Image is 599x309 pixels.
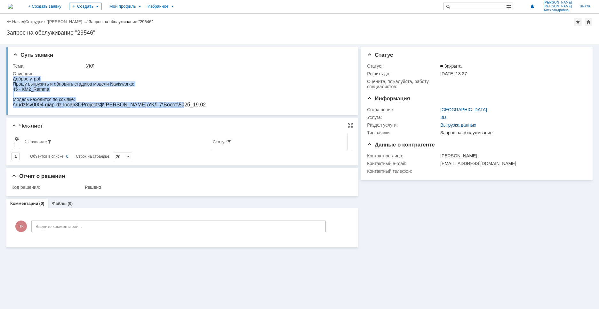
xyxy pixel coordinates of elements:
[440,107,487,112] a: [GEOGRAPHIC_DATA]
[14,136,19,141] span: Настройки
[367,169,439,174] div: Контактный телефон:
[440,130,583,135] div: Запрос на обслуживание
[10,201,38,206] a: Комментарии
[52,201,67,206] a: Файлы
[544,4,572,8] span: [PERSON_NAME]
[39,201,44,206] div: (0)
[367,153,439,158] div: Контактное лицо:
[210,134,348,150] th: Статус
[574,18,582,26] div: Добавить в избранное
[12,123,43,129] span: Чек-лист
[367,79,439,89] div: Oцените, пожалуйста, работу специалистов:
[227,139,232,144] span: Быстрая фильтрация по атрибуту
[86,63,348,69] div: УКЛ
[68,201,73,206] div: (0)
[25,19,86,24] a: Сотрудник "[PERSON_NAME]…
[66,153,68,160] div: 0
[367,71,439,76] div: Решить до:
[585,18,592,26] div: Сделать домашней страницей
[8,4,13,9] a: Перейти на домашнюю страницу
[6,29,593,36] div: Запрос на обслуживание "29546"
[506,3,513,9] span: Расширенный поиск
[348,123,353,128] div: На всю страницу
[28,139,47,144] div: Название
[12,185,84,190] div: Код решения:
[440,63,461,69] span: Закрыта
[440,161,583,166] div: [EMAIL_ADDRESS][DOMAIN_NAME]
[13,63,85,69] div: Тема:
[8,4,13,9] img: logo
[367,63,439,69] div: Статус:
[367,130,439,135] div: Тип заявки:
[89,19,153,24] div: Запрос на обслуживание "29546"
[367,122,439,128] div: Раздел услуги:
[367,142,435,148] span: Данные о контрагенте
[47,139,52,144] span: Быстрая фильтрация по атрибуту
[367,107,439,112] div: Соглашение:
[69,3,102,10] div: Создать
[22,134,210,150] th: Название
[85,185,348,190] div: Решено
[25,19,89,24] div: /
[12,173,65,179] span: Отчет о решении
[367,52,393,58] span: Статус
[367,96,410,102] span: Информация
[367,161,439,166] div: Контактный e-mail:
[367,115,439,120] div: Услуга:
[544,8,572,12] span: Александровна
[213,139,227,144] div: Статус
[77,5,121,10] span: в модели Navisworks:
[440,153,583,158] div: [PERSON_NAME]
[13,52,53,58] span: Суть заявки
[12,19,24,24] a: Назад
[15,221,27,232] span: ПК
[544,1,572,4] span: [PERSON_NAME]
[440,71,467,76] span: [DATE] 13:27
[440,115,446,120] a: 3D
[440,122,476,128] a: Выгрузка данных
[13,71,350,76] div: Описание:
[30,153,110,160] i: Строк на странице:
[24,19,25,24] div: |
[30,154,64,159] span: Объектов в списке:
